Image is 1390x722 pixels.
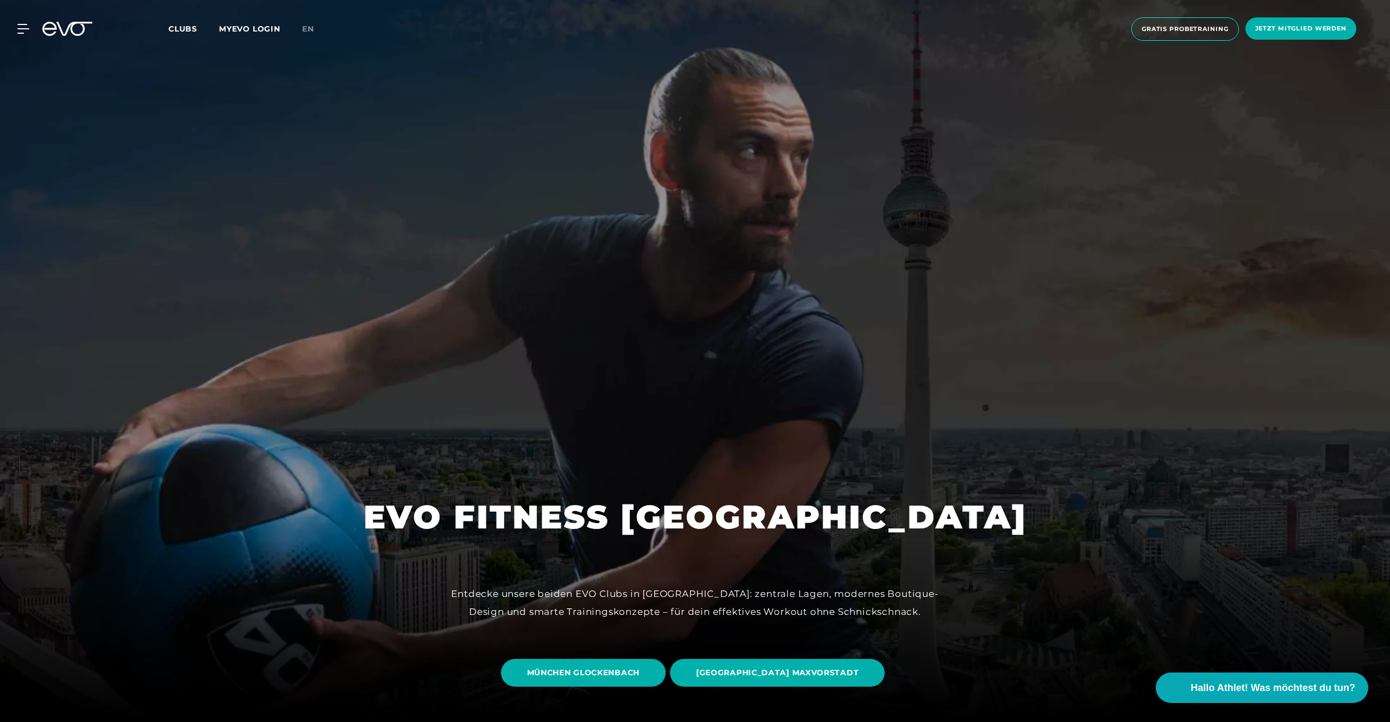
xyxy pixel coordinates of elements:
[450,585,940,620] div: Entdecke unsere beiden EVO Clubs in [GEOGRAPHIC_DATA]: zentrale Lagen, modernes Boutique-Design u...
[302,23,327,35] a: en
[696,667,859,679] span: [GEOGRAPHIC_DATA] MAXVORSTADT
[302,24,314,34] span: en
[219,24,280,34] a: MYEVO LOGIN
[1128,17,1242,41] a: Gratis Probetraining
[1255,24,1347,33] span: Jetzt Mitglied werden
[1142,24,1229,34] span: Gratis Probetraining
[1156,673,1368,703] button: Hallo Athlet! Was möchtest du tun?
[1242,17,1360,41] a: Jetzt Mitglied werden
[670,651,889,695] a: [GEOGRAPHIC_DATA] MAXVORSTADT
[1191,681,1355,695] span: Hallo Athlet! Was möchtest du tun?
[168,23,219,34] a: Clubs
[364,496,1027,538] h1: EVO FITNESS [GEOGRAPHIC_DATA]
[501,651,670,695] a: MÜNCHEN GLOCKENBACH
[168,24,197,34] span: Clubs
[527,667,640,679] span: MÜNCHEN GLOCKENBACH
